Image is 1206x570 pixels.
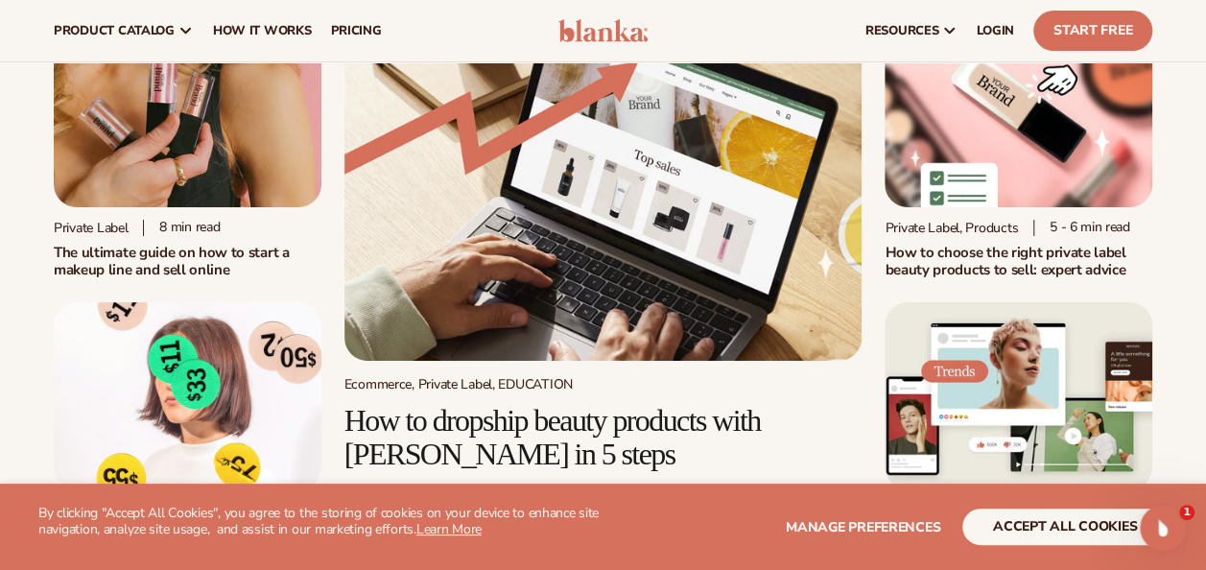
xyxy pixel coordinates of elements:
img: Person holding branded make up with a solid pink background [54,20,321,207]
span: Manage preferences [786,518,940,536]
img: Profitability of private label company [54,302,321,489]
div: 8 min read [143,220,220,236]
a: Learn More [416,520,482,538]
img: Growing money with ecommerce [344,20,863,361]
span: LOGIN [977,23,1014,38]
a: Private Label Beauty Products Click Private Label, Products 5 - 6 min readHow to choose the right... [885,20,1152,279]
a: Start Free [1033,11,1152,51]
a: Profitability of private label company Ecommerce, Private Label 7 min readDo private label beauty... [54,302,321,561]
div: Private label [54,220,128,236]
span: pricing [330,23,381,38]
button: Manage preferences [786,509,940,545]
span: product catalog [54,23,175,38]
button: accept all cookies [962,509,1168,545]
h2: How to choose the right private label beauty products to sell: expert advice [885,244,1152,279]
img: logo [558,19,649,42]
div: 5 - 6 min read [1033,220,1130,236]
span: 1 [1179,505,1194,520]
img: Private Label Beauty Products Click [885,20,1152,207]
img: Social media trends this week (Updated weekly) [885,302,1152,489]
h1: The ultimate guide on how to start a makeup line and sell online [54,244,321,279]
div: Ecommerce, Private Label, EDUCATION [344,376,863,392]
span: How It Works [213,23,312,38]
a: Person holding branded make up with a solid pink background Private label 8 min readThe ultimate ... [54,20,321,279]
h2: How to dropship beauty products with [PERSON_NAME] in 5 steps [344,404,863,471]
iframe: Intercom live chat [1140,505,1186,551]
span: resources [865,23,938,38]
div: Private Label, Products [885,220,1018,236]
p: By clicking "Accept All Cookies", you agree to the storing of cookies on your device to enhance s... [38,506,603,538]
